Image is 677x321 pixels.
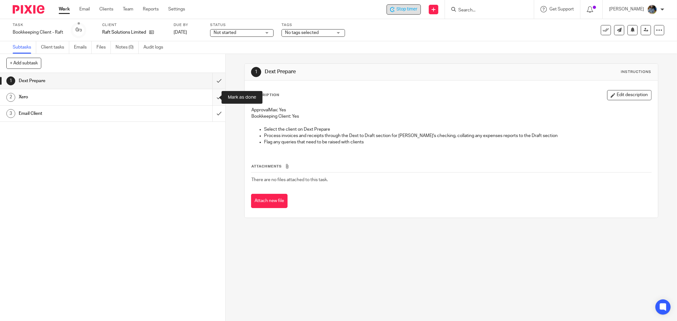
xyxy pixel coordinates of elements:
p: [PERSON_NAME] [609,6,644,12]
span: Not started [214,30,236,35]
a: Notes (0) [116,41,139,54]
div: Instructions [621,69,652,75]
label: Tags [282,23,345,28]
h1: Email Client [19,109,144,118]
img: Pixie [13,5,44,14]
a: Emails [74,41,92,54]
span: There are no files attached to this task. [251,178,328,182]
p: Description [251,93,279,98]
button: Attach new file [251,194,288,208]
a: Settings [168,6,185,12]
span: Get Support [549,7,574,11]
h1: Dext Prepare [265,69,465,75]
a: Subtasks [13,41,36,54]
span: Attachments [251,165,282,168]
label: Due by [174,23,202,28]
p: Bookkeeping Client: Yes [251,113,651,120]
div: Bookkeeping Client - Raft [13,29,63,36]
p: Raft Solutions Limited [102,29,146,36]
div: 2 [6,93,15,102]
p: Flag any queries that need to be raised with clients [264,139,651,145]
p: Process invoices and receipts through the Dext to Draft section for [PERSON_NAME]'s checking, col... [264,133,651,139]
p: ApprovalMax: Yes [251,107,651,113]
input: Search [458,8,515,13]
h1: Dext Prepare [19,76,144,86]
div: 3 [6,109,15,118]
label: Task [13,23,63,28]
span: No tags selected [285,30,319,35]
a: Email [79,6,90,12]
h1: Xero [19,92,144,102]
a: Team [123,6,133,12]
p: Select the client on Dext Prepare [264,126,651,133]
div: Raft Solutions Limited - Bookkeeping Client - Raft [387,4,421,15]
a: Files [96,41,111,54]
a: Clients [99,6,113,12]
button: + Add subtask [6,58,41,69]
small: /3 [78,29,82,32]
button: Edit description [607,90,652,100]
div: 0 [76,26,82,34]
a: Audit logs [143,41,168,54]
a: Client tasks [41,41,69,54]
label: Client [102,23,166,28]
a: Reports [143,6,159,12]
span: Stop timer [396,6,417,13]
span: [DATE] [174,30,187,35]
div: 1 [6,76,15,85]
img: Jaskaran%20Singh.jpeg [647,4,657,15]
a: Work [59,6,70,12]
label: Status [210,23,274,28]
div: 1 [251,67,261,77]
